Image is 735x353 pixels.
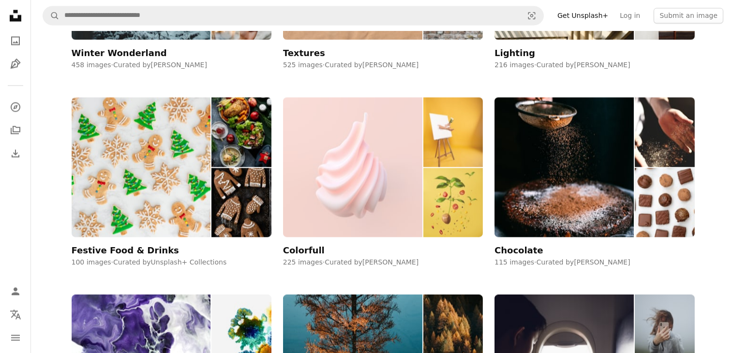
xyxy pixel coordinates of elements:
[283,97,422,237] img: photo-1631700611307-37dbcb89ef7e
[283,47,325,59] div: Textures
[423,97,483,167] img: photo-1619946070664-7051e550c16f
[495,258,694,267] div: 115 images · Curated by [PERSON_NAME]
[72,245,179,256] div: Festive Food & Drinks
[552,8,614,23] a: Get Unsplash+
[72,60,271,70] div: 458 images · Curated by [PERSON_NAME]
[283,245,325,256] div: Colorfull
[614,8,646,23] a: Log in
[211,168,271,237] img: premium_photo-1696495682913-369fd20bd2f5
[72,97,271,255] a: Festive Food & Drinks
[6,31,25,50] a: Photos
[520,6,543,25] button: Visual search
[6,328,25,347] button: Menu
[283,258,483,267] div: 225 images · Curated by [PERSON_NAME]
[6,144,25,163] a: Download History
[495,97,694,255] a: Chocolate
[495,97,634,237] img: photo-1512223792601-592a9809eed4
[283,60,483,70] div: 525 images · Curated by [PERSON_NAME]
[495,60,694,70] div: 216 images · Curated by [PERSON_NAME]
[6,120,25,140] a: Collections
[43,6,544,25] form: Find visuals sitewide
[654,8,723,23] button: Submit an image
[495,47,535,59] div: Lighting
[495,245,543,256] div: Chocolate
[283,97,483,255] a: Colorfull
[72,47,167,59] div: Winter Wonderland
[43,6,60,25] button: Search Unsplash
[635,97,694,167] img: photo-1428895009712-de9e58a18409
[72,258,271,267] div: 100 images · Curated by Unsplash+ Collections
[6,281,25,301] a: Log in / Sign up
[635,168,694,237] img: photo-1599599810769-bcde5a160d32
[72,97,211,237] img: premium_photo-1663840074775-5a01882311e0
[6,6,25,27] a: Home — Unsplash
[6,305,25,324] button: Language
[211,97,271,167] img: premium_photo-1697537045305-92007fe35702
[423,168,483,237] img: photo-1619502735729-13b7525f13e1
[6,54,25,74] a: Illustrations
[6,97,25,117] a: Explore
